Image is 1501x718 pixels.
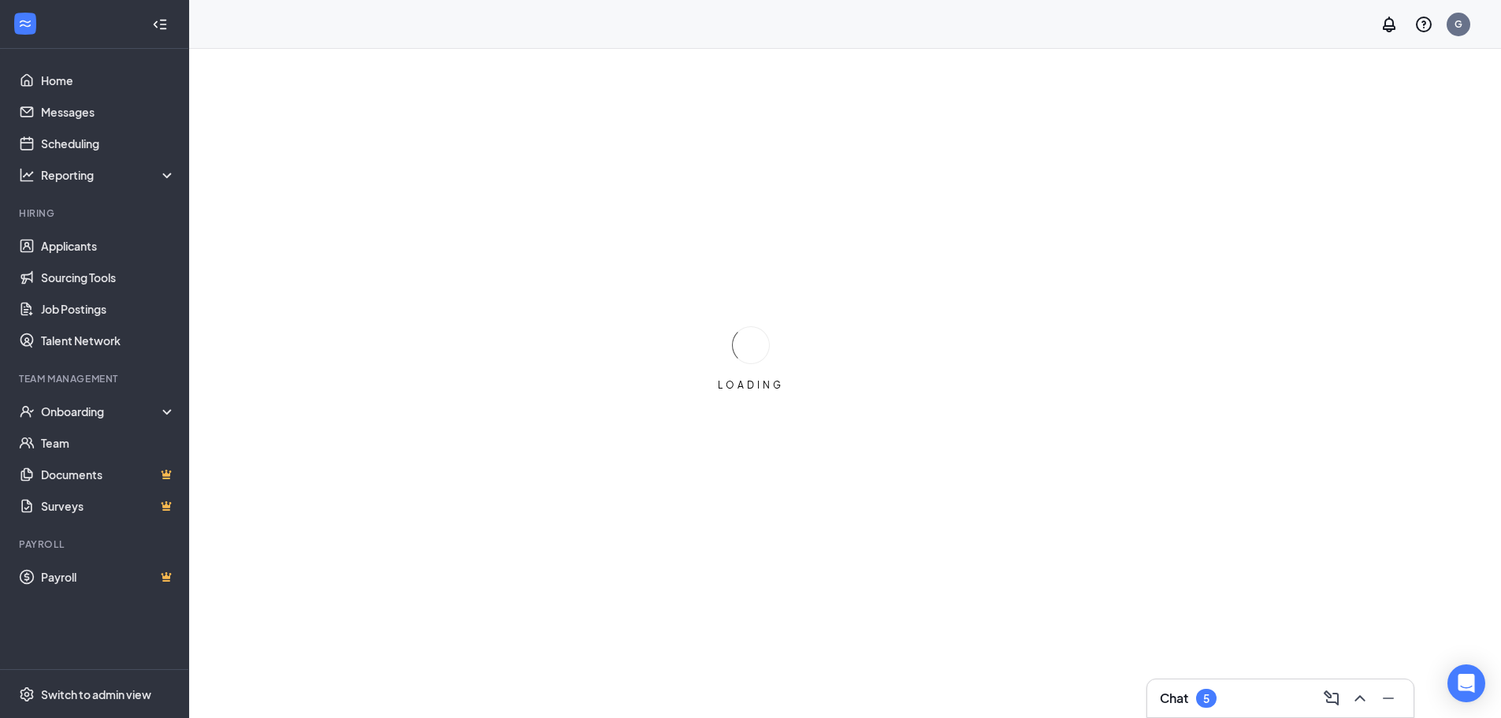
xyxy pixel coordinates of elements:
[1455,17,1462,31] div: G
[19,167,35,183] svg: Analysis
[41,490,176,522] a: SurveysCrown
[17,16,33,32] svg: WorkstreamLogo
[19,404,35,419] svg: UserCheck
[1414,15,1433,34] svg: QuestionInfo
[41,128,176,159] a: Scheduling
[1380,15,1399,34] svg: Notifications
[41,459,176,490] a: DocumentsCrown
[1322,689,1341,708] svg: ComposeMessage
[1160,690,1188,707] h3: Chat
[711,378,790,392] div: LOADING
[41,325,176,356] a: Talent Network
[1351,689,1369,708] svg: ChevronUp
[1347,686,1373,711] button: ChevronUp
[19,206,173,220] div: Hiring
[41,404,162,419] div: Onboarding
[1376,686,1401,711] button: Minimize
[152,17,168,32] svg: Collapse
[1379,689,1398,708] svg: Minimize
[41,65,176,96] a: Home
[19,538,173,551] div: Payroll
[1447,664,1485,702] div: Open Intercom Messenger
[41,230,176,262] a: Applicants
[1319,686,1344,711] button: ComposeMessage
[41,96,176,128] a: Messages
[41,561,176,593] a: PayrollCrown
[41,427,176,459] a: Team
[41,293,176,325] a: Job Postings
[19,372,173,385] div: Team Management
[41,262,176,293] a: Sourcing Tools
[1203,692,1209,705] div: 5
[41,167,176,183] div: Reporting
[41,686,151,702] div: Switch to admin view
[19,686,35,702] svg: Settings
